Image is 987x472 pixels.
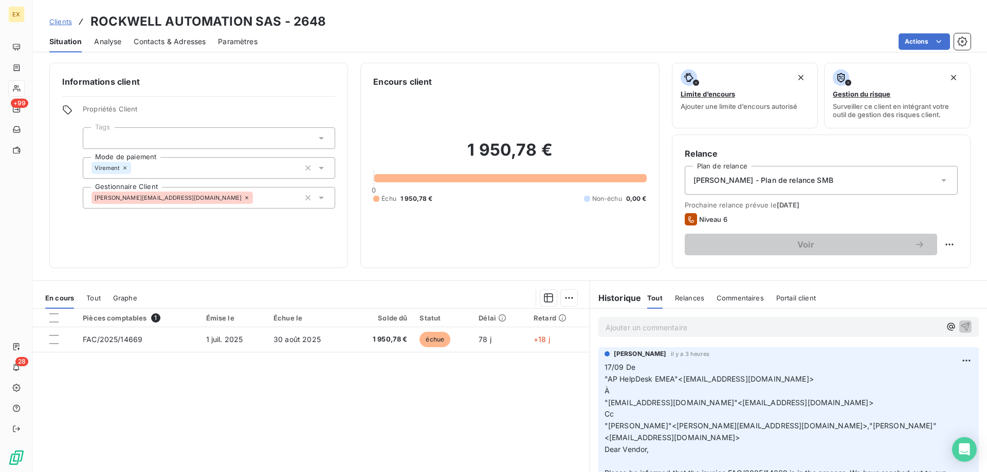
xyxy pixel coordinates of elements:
button: Voir [685,234,937,255]
button: Actions [899,33,950,50]
span: Dear Vendor, [605,445,649,454]
div: Solde dû [355,314,408,322]
span: il y a 3 heures [671,351,709,357]
div: Open Intercom Messenger [952,437,977,462]
span: 1 juil. 2025 [206,335,243,344]
input: Ajouter une valeur [253,193,261,202]
img: Logo LeanPay [8,449,25,466]
span: [DATE] [777,201,800,209]
span: À [605,386,610,395]
a: Clients [49,16,72,27]
span: 78 j [479,335,491,344]
span: [PERSON_NAME][EMAIL_ADDRESS][DOMAIN_NAME] [95,195,242,201]
input: Ajouter une valeur [131,163,139,173]
span: "[PERSON_NAME]"<[PERSON_NAME][EMAIL_ADDRESS][DOMAIN_NAME]>,"[PERSON_NAME]"<[EMAIL_ADDRESS][DOMAIN... [605,421,937,442]
span: Non-échu [592,194,622,203]
h2: 1 950,78 € [373,140,646,171]
button: Gestion du risqueSurveiller ce client en intégrant votre outil de gestion des risques client. [824,63,971,128]
button: Limite d’encoursAjouter une limite d’encours autorisé [672,63,818,128]
span: Voir [697,240,915,249]
span: Analyse [94,36,121,47]
h3: ROCKWELL AUTOMATION SAS - 2648 [90,12,326,31]
span: 17/09 De [605,363,635,371]
div: Délai [479,314,521,322]
span: Situation [49,36,82,47]
span: Limite d’encours [681,90,735,98]
h6: Historique [590,292,642,304]
span: échue [419,332,450,347]
span: Prochaine relance prévue le [685,201,958,209]
span: [PERSON_NAME] [614,349,667,358]
span: 1 [151,313,160,323]
span: En cours [45,294,74,302]
span: FAC/2025/14669 [83,335,142,344]
span: 28 [15,357,28,366]
span: 0 [372,186,376,194]
span: Gestion du risque [833,90,890,98]
div: Statut [419,314,466,322]
h6: Informations client [62,75,335,88]
div: Échue le [273,314,343,322]
span: Tout [86,294,101,302]
span: Tout [647,294,663,302]
h6: Encours client [373,75,432,88]
span: "AP HelpDesk EMEA"<[EMAIL_ADDRESS][DOMAIN_NAME]> [605,374,814,383]
div: EX [8,6,25,23]
span: Clients [49,17,72,26]
span: 1 950,78 € [400,194,433,203]
input: Ajouter une valeur [92,134,100,143]
span: 30 août 2025 [273,335,321,344]
span: Échu [381,194,396,203]
span: Cc [605,409,614,418]
span: Ajouter une limite d’encours autorisé [681,102,797,110]
span: [PERSON_NAME] - Plan de relance SMB [693,175,833,185]
span: Surveiller ce client en intégrant votre outil de gestion des risques client. [833,102,962,119]
span: Commentaires [717,294,764,302]
h6: Relance [685,147,958,160]
span: Virement [95,165,120,171]
span: Paramètres [218,36,258,47]
span: 0,00 € [626,194,647,203]
span: +18 j [534,335,550,344]
span: +99 [11,99,28,108]
span: Portail client [776,294,816,302]
div: Pièces comptables [83,313,194,323]
span: "[EMAIL_ADDRESS][DOMAIN_NAME]"<[EMAIL_ADDRESS][DOMAIN_NAME]> [605,398,873,407]
span: Contacts & Adresses [134,36,206,47]
div: Émise le [206,314,261,322]
span: Relances [675,294,704,302]
span: Graphe [113,294,137,302]
span: Propriétés Client [83,105,335,119]
span: 1 950,78 € [355,334,408,345]
div: Retard [534,314,583,322]
span: Niveau 6 [699,215,727,223]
